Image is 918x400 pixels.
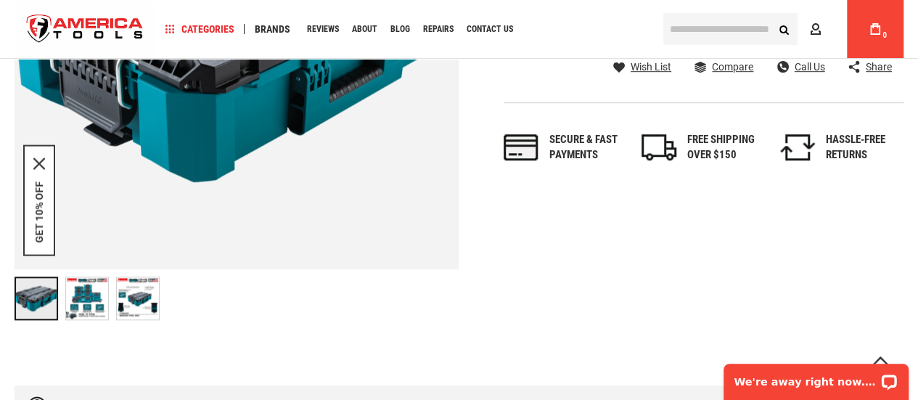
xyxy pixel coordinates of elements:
[777,60,825,73] a: Call Us
[116,269,160,327] div: MAKITA T-90037 MAKTRAK™ MEDIUM TOOL BOX
[613,60,671,73] a: Wish List
[504,134,538,160] img: payments
[866,62,892,72] span: Share
[770,15,798,43] button: Search
[390,25,410,33] span: Blog
[307,25,339,33] span: Reviews
[33,158,45,169] button: Close
[33,181,45,242] button: GET 10% OFF
[882,31,887,39] span: 0
[687,132,765,163] div: FREE SHIPPING OVER $150
[423,25,454,33] span: Repairs
[15,2,155,57] img: America Tools
[345,20,384,39] a: About
[33,158,45,169] svg: close icon
[384,20,417,39] a: Blog
[780,134,815,160] img: returns
[352,25,377,33] span: About
[255,24,290,34] span: Brands
[15,269,65,327] div: MAKITA T-90037 MAKTRAK™ MEDIUM TOOL BOX
[165,24,234,34] span: Categories
[631,62,671,72] span: Wish List
[460,20,520,39] a: Contact Us
[300,20,345,39] a: Reviews
[66,277,108,319] img: MAKITA T-90037 MAKTRAK™ MEDIUM TOOL BOX
[417,20,460,39] a: Repairs
[795,62,825,72] span: Call Us
[712,62,753,72] span: Compare
[549,132,627,163] div: Secure & fast payments
[714,354,918,400] iframe: LiveChat chat widget
[158,20,241,39] a: Categories
[826,132,903,163] div: HASSLE-FREE RETURNS
[15,2,155,57] a: store logo
[467,25,513,33] span: Contact Us
[248,20,297,39] a: Brands
[694,60,753,73] a: Compare
[642,134,676,160] img: shipping
[65,269,116,327] div: MAKITA T-90037 MAKTRAK™ MEDIUM TOOL BOX
[117,277,159,319] img: MAKITA T-90037 MAKTRAK™ MEDIUM TOOL BOX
